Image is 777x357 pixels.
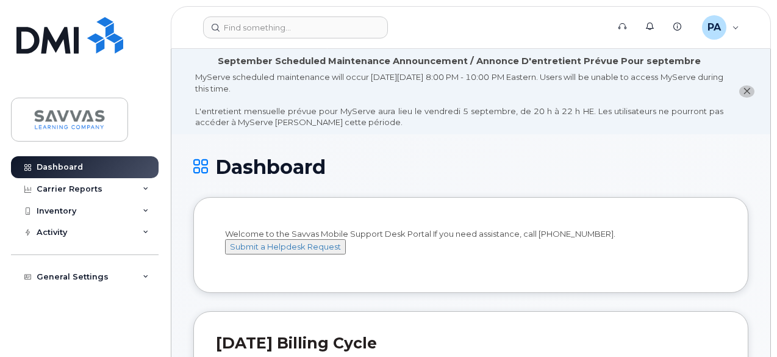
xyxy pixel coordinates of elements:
div: September Scheduled Maintenance Announcement / Annonce D'entretient Prévue Pour septembre [218,55,701,68]
a: Submit a Helpdesk Request [225,242,346,251]
div: MyServe scheduled maintenance will occur [DATE][DATE] 8:00 PM - 10:00 PM Eastern. Users will be u... [195,71,723,128]
button: close notification [739,85,754,98]
h1: Dashboard [193,156,748,178]
div: Welcome to the Savvas Mobile Support Desk Portal If you need assistance, call [PHONE_NUMBER]. [225,228,717,266]
h2: [DATE] Billing Cycle [216,334,726,352]
button: Submit a Helpdesk Request [225,239,346,254]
